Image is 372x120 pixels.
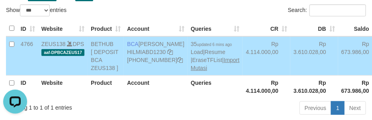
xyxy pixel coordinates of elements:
[243,21,290,36] th: CR: activate to sort column ascending
[38,21,88,36] th: Website: activate to sort column ascending
[20,4,50,16] select: Showentries
[331,101,345,115] a: 1
[6,100,149,112] div: Showing 1 to 1 of 1 entries
[243,75,290,98] th: Rp 4.114.000,00
[300,101,331,115] a: Previous
[188,21,243,36] th: Queries: activate to sort column ascending
[127,41,139,47] span: BCA
[18,36,38,76] td: 4766
[192,57,222,63] a: EraseTFList
[243,36,290,76] td: Rp 4.114.000,00
[124,36,188,76] td: [PERSON_NAME] [PHONE_NUMBER]
[127,49,166,55] a: HILMIABD1230
[191,41,239,71] span: | | |
[124,75,188,98] th: Account
[290,36,338,76] td: Rp 3.610.028,00
[191,41,232,47] span: 35
[188,75,243,98] th: Queries
[205,49,225,55] a: Resume
[6,4,67,16] label: Show entries
[344,101,366,115] a: Next
[191,57,239,71] a: Import Mutasi
[288,4,366,16] label: Search:
[191,49,203,55] a: Load
[41,49,84,56] span: aaf-DPBCAZEUS17
[18,21,38,36] th: ID: activate to sort column ascending
[18,75,38,98] th: ID
[167,49,173,55] a: Copy HILMIABD1230 to clipboard
[290,75,338,98] th: Rp 3.610.028,00
[124,21,188,36] th: Account: activate to sort column ascending
[88,75,124,98] th: Product
[88,36,124,76] td: BETHUB [ DEPOSIT BCA ZEUS138 ]
[38,36,88,76] td: DPS
[3,3,27,27] button: Open LiveChat chat widget
[290,21,338,36] th: DB: activate to sort column ascending
[38,75,88,98] th: Website
[88,21,124,36] th: Product: activate to sort column ascending
[197,42,232,47] span: updated 6 mins ago
[309,4,366,16] input: Search:
[177,57,183,63] a: Copy 7495214257 to clipboard
[41,41,66,47] a: ZEUS138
